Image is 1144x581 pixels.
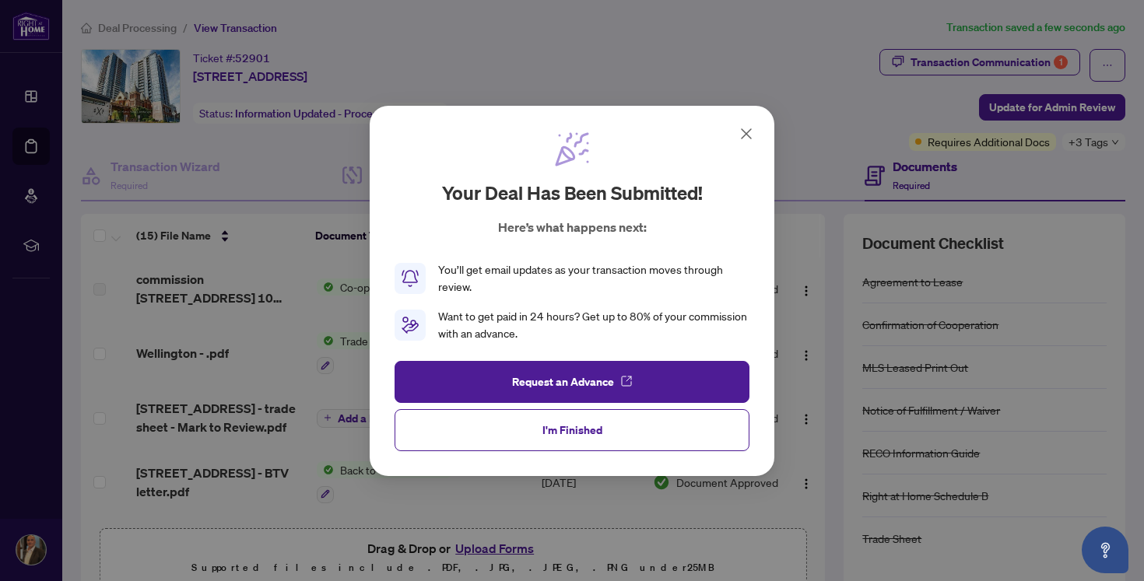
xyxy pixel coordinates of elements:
[438,261,749,296] div: You’ll get email updates as your transaction moves through review.
[442,180,703,205] h2: Your deal has been submitted!
[1082,527,1128,573] button: Open asap
[512,369,614,394] span: Request an Advance
[395,360,749,402] button: Request an Advance
[542,417,602,442] span: I'm Finished
[395,408,749,450] button: I'm Finished
[438,308,749,342] div: Want to get paid in 24 hours? Get up to 80% of your commission with an advance.
[498,218,647,236] p: Here’s what happens next:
